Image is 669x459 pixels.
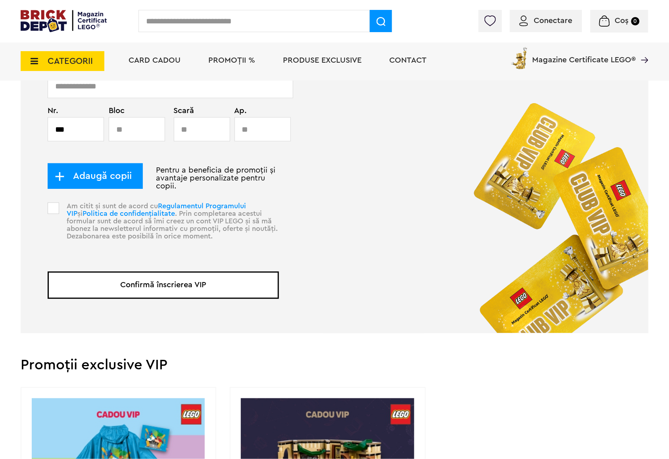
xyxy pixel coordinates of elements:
[235,107,267,115] span: Ap.
[48,166,279,190] p: Pentru a beneficia de promoții și avantaje personalizate pentru copii.
[174,107,215,115] span: Scară
[65,171,132,180] span: Adaugă copii
[129,56,181,64] a: Card Cadou
[109,107,161,115] span: Bloc
[83,210,175,217] a: Politica de confidențialitate
[389,56,427,64] a: Contact
[533,46,636,64] span: Magazine Certificate LEGO®
[631,17,640,25] small: 0
[48,107,100,115] span: Nr.
[48,271,279,299] button: Confirmă înscrierea VIP
[48,57,93,65] span: CATEGORII
[55,171,65,181] img: add_child
[283,56,361,64] a: Produse exclusive
[208,56,255,64] a: PROMOȚII %
[461,89,648,333] img: vip_page_image
[62,202,279,254] p: Am citit și sunt de acord cu și . Prin completarea acestui formular sunt de acord să îmi creez un...
[21,358,648,372] h2: Promoții exclusive VIP
[534,17,573,25] span: Conectare
[67,202,246,217] a: Regulamentul Programului VIP
[636,46,648,54] a: Magazine Certificate LEGO®
[615,17,629,25] span: Coș
[519,17,573,25] a: Conectare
